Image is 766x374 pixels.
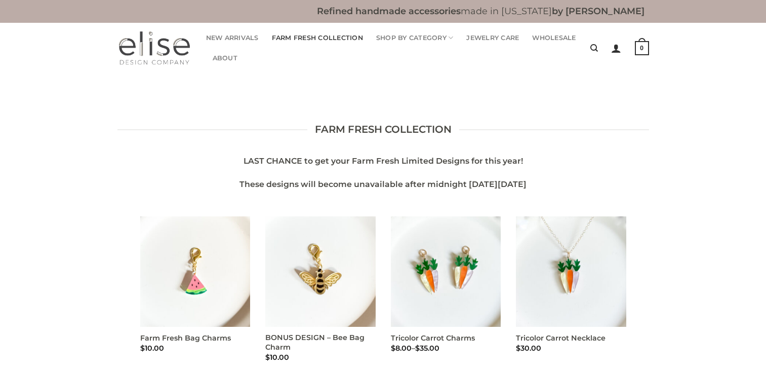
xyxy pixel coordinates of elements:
a: Farm Fresh Bag Charms [140,216,251,327]
b: Refined handmade accessories [317,6,461,16]
b: by [PERSON_NAME] [552,6,644,16]
a: 0 [635,34,649,62]
span: $ [415,344,420,353]
bdi: 10.00 [265,353,289,362]
a: Search [590,39,598,58]
span: Farm Fresh Collection [315,122,452,138]
a: Tricolor Carrot Charms [391,333,475,343]
a: Wholesale [532,28,576,48]
a: Tricolor Carrot Necklace [516,333,606,343]
span: $ [391,344,395,353]
img: Elise Design Company [117,30,191,66]
a: BONUS DESIGN - Bee Bag Charm [265,216,376,327]
a: Farm Fresh Collection [272,28,363,48]
span: $ [265,353,270,362]
a: Tricolor Carrot Charms [391,216,501,327]
a: New Arrivals [206,28,259,48]
a: Jewelry Care [466,28,519,48]
a: BONUS DESIGN – Bee Bag Charm [265,333,376,352]
bdi: 8.00 [391,344,412,353]
strong: 0 [635,41,649,55]
bdi: 30.00 [516,344,541,353]
b: made in [US_STATE] [317,6,644,16]
a: About [213,48,237,68]
a: Shop By Category [376,28,454,48]
a: Tricolor Carrot Necklace [516,216,626,327]
span: $ [516,344,520,353]
a: Farm Fresh Bag Charms [140,333,231,343]
span: – [391,345,501,352]
bdi: 10.00 [140,344,164,353]
span: $ [140,344,145,353]
bdi: 35.00 [415,344,439,353]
